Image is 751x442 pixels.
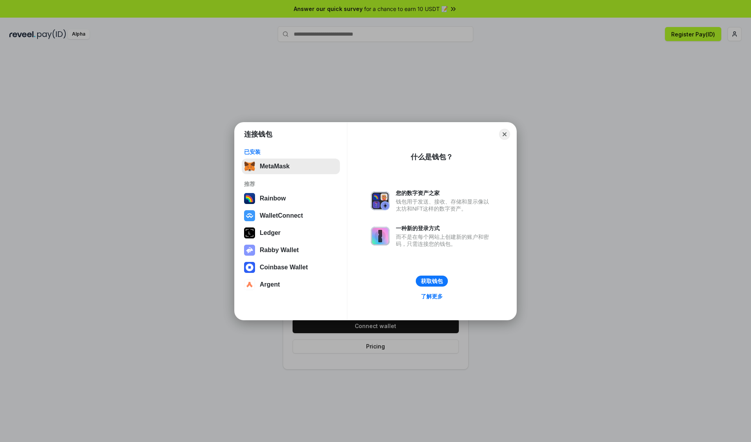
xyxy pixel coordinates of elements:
[499,129,510,140] button: Close
[411,152,453,162] div: 什么是钱包？
[244,148,338,155] div: 已安装
[244,130,272,139] h1: 连接钱包
[396,233,493,247] div: 而不是在每个网站上创建新的账户和密码，只需连接您的钱包。
[242,208,340,224] button: WalletConnect
[396,198,493,212] div: 钱包用于发送、接收、存储和显示像以太坊和NFT这样的数字资产。
[244,210,255,221] img: svg+xml,%3Csvg%20width%3D%2228%22%20height%3D%2228%22%20viewBox%3D%220%200%2028%2028%22%20fill%3D...
[244,262,255,273] img: svg+xml,%3Csvg%20width%3D%2228%22%20height%3D%2228%22%20viewBox%3D%220%200%2028%2028%22%20fill%3D...
[242,260,340,275] button: Coinbase Wallet
[416,291,447,301] a: 了解更多
[244,279,255,290] img: svg+xml,%3Csvg%20width%3D%2228%22%20height%3D%2228%22%20viewBox%3D%220%200%2028%2028%22%20fill%3D...
[371,227,390,245] img: svg+xml,%3Csvg%20xmlns%3D%22http%3A%2F%2Fwww.w3.org%2F2000%2Fsvg%22%20fill%3D%22none%22%20viewBox...
[242,159,340,174] button: MetaMask
[421,293,443,300] div: 了解更多
[260,163,289,170] div: MetaMask
[244,193,255,204] img: svg+xml,%3Csvg%20width%3D%22120%22%20height%3D%22120%22%20viewBox%3D%220%200%20120%20120%22%20fil...
[371,191,390,210] img: svg+xml,%3Csvg%20xmlns%3D%22http%3A%2F%2Fwww.w3.org%2F2000%2Fsvg%22%20fill%3D%22none%22%20viewBox...
[396,225,493,232] div: 一种新的登录方式
[260,264,308,271] div: Coinbase Wallet
[421,278,443,285] div: 获取钱包
[244,227,255,238] img: svg+xml,%3Csvg%20xmlns%3D%22http%3A%2F%2Fwww.w3.org%2F2000%2Fsvg%22%20width%3D%2228%22%20height%3...
[244,180,338,188] div: 推荐
[260,195,286,202] div: Rainbow
[416,276,448,287] button: 获取钱包
[260,212,303,219] div: WalletConnect
[260,229,280,236] div: Ledger
[244,245,255,256] img: svg+xml,%3Csvg%20xmlns%3D%22http%3A%2F%2Fwww.w3.org%2F2000%2Fsvg%22%20fill%3D%22none%22%20viewBox...
[260,247,299,254] div: Rabby Wallet
[242,225,340,241] button: Ledger
[244,161,255,172] img: svg+xml,%3Csvg%20fill%3D%22none%22%20height%3D%2233%22%20viewBox%3D%220%200%2035%2033%22%20width%...
[242,277,340,292] button: Argent
[260,281,280,288] div: Argent
[396,189,493,197] div: 您的数字资产之家
[242,191,340,206] button: Rainbow
[242,242,340,258] button: Rabby Wallet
